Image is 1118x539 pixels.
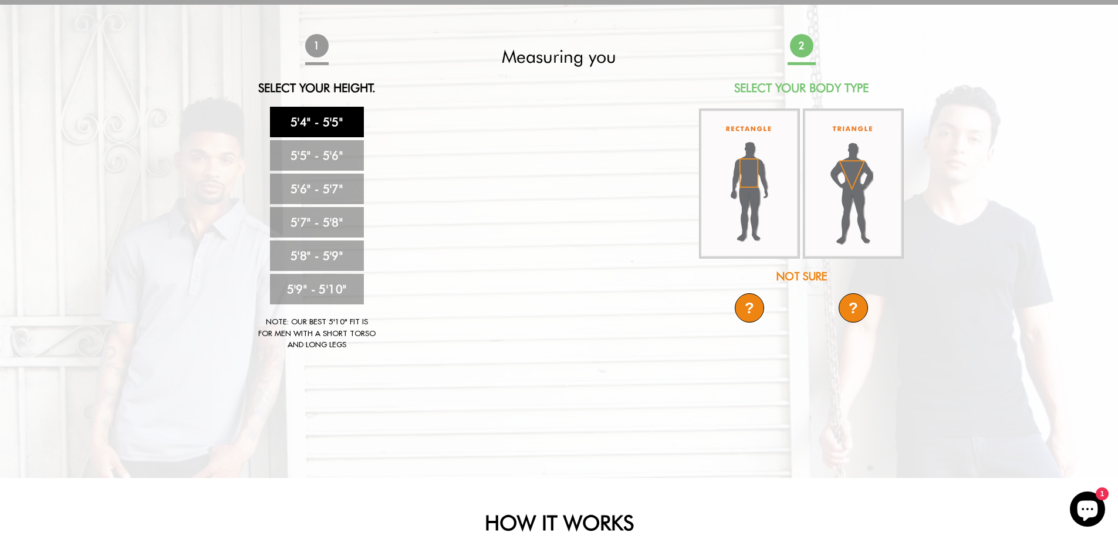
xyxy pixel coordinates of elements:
h2: Select Your Body Type [698,81,906,95]
a: 5'9" - 5'10" [270,274,364,304]
img: rectangle-body_336x.jpg [699,109,800,259]
h2: HOW IT WORKS [239,510,879,535]
a: 5'8" - 5'9" [270,240,364,271]
h2: Measuring you [455,46,663,67]
a: 5'7" - 5'8" [270,207,364,238]
span: 2 [789,33,814,59]
a: 5'4" - 5'5" [270,107,364,137]
span: 1 [304,33,329,59]
div: ? [735,293,764,323]
img: triangle-body_336x.jpg [803,109,904,259]
div: Note: Our best 5'10" fit is for men with a short torso and long legs [258,316,376,351]
h2: Select Your Height. [213,81,421,95]
div: Not Sure [698,269,906,284]
inbox-online-store-chat: Shopify online store chat [1066,491,1109,530]
div: ? [839,293,868,323]
a: 5'5" - 5'6" [270,140,364,171]
a: 5'6" - 5'7" [270,174,364,204]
